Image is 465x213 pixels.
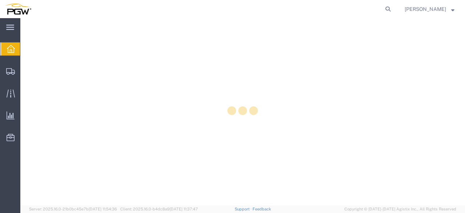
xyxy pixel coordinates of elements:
span: Dee Niedzwecki [405,5,446,13]
a: Support [235,207,253,211]
img: logo [5,4,31,15]
a: Feedback [252,207,271,211]
span: [DATE] 11:37:47 [170,207,198,211]
span: [DATE] 11:54:36 [89,207,117,211]
span: Server: 2025.16.0-21b0bc45e7b [29,207,117,211]
span: Copyright © [DATE]-[DATE] Agistix Inc., All Rights Reserved [344,206,456,212]
button: [PERSON_NAME] [404,5,455,13]
span: Client: 2025.16.0-b4dc8a9 [120,207,198,211]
